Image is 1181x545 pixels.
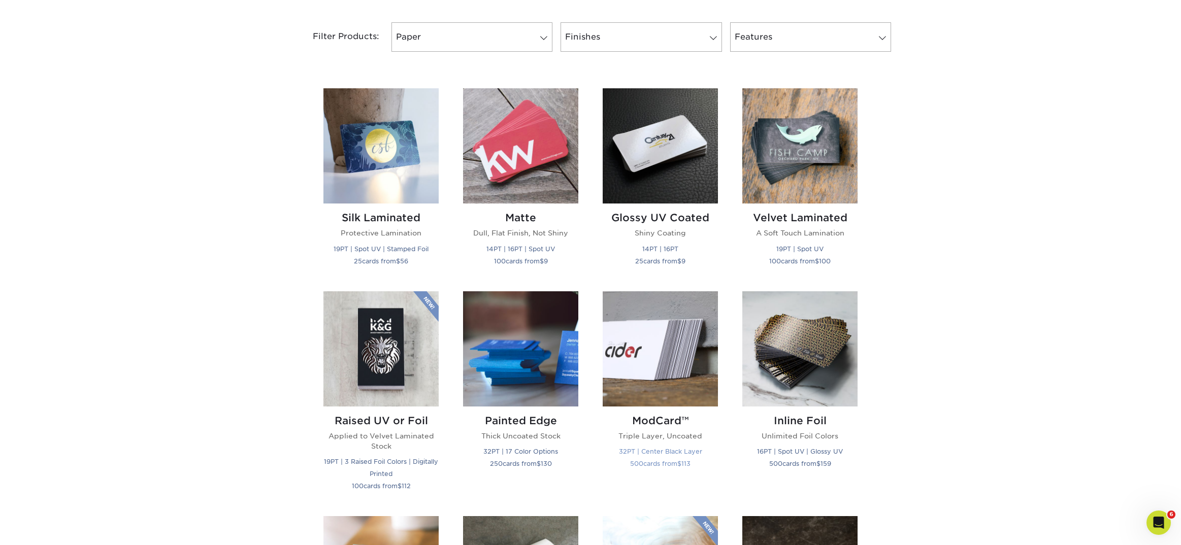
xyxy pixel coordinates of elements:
span: 130 [541,460,552,467]
span: 100 [819,257,831,265]
iframe: Google Customer Reviews [3,514,86,541]
p: Applied to Velvet Laminated Stock [323,431,439,452]
h2: Painted Edge [463,415,578,427]
img: Inline Foil Business Cards [742,291,858,406]
small: cards from [635,257,685,265]
small: cards from [630,460,691,467]
span: $ [396,257,400,265]
p: Dull, Flat Finish, Not Shiny [463,228,578,238]
img: Raised UV or Foil Business Cards [323,291,439,406]
span: 9 [681,257,685,265]
p: Protective Lamination [323,228,439,238]
span: 100 [769,257,781,265]
p: Thick Uncoated Stock [463,431,578,441]
span: 25 [354,257,362,265]
span: 9 [544,257,548,265]
span: 25 [635,257,643,265]
h2: Silk Laminated [323,212,439,224]
span: 6 [1167,510,1175,519]
img: Silk Laminated Business Cards [323,88,439,203]
small: 19PT | Spot UV [776,245,824,253]
small: 32PT | 17 Color Options [483,448,558,455]
div: Filter Products: [286,22,387,52]
a: ModCard™ Business Cards ModCard™ Triple Layer, Uncoated 32PT | Center Black Layer 500cards from$113 [603,291,718,504]
p: A Soft Touch Lamination [742,228,858,238]
h2: Matte [463,212,578,224]
h2: Velvet Laminated [742,212,858,224]
span: 56 [400,257,408,265]
a: Raised UV or Foil Business Cards Raised UV or Foil Applied to Velvet Laminated Stock 19PT | 3 Rai... [323,291,439,504]
small: cards from [769,257,831,265]
small: 14PT | 16PT | Spot UV [486,245,555,253]
small: cards from [769,460,831,467]
span: 113 [681,460,691,467]
a: Features [730,22,891,52]
span: 159 [821,460,831,467]
a: Finishes [561,22,721,52]
span: $ [540,257,544,265]
small: cards from [490,460,552,467]
span: $ [398,482,402,490]
img: New Product [413,291,439,322]
span: 500 [769,460,782,467]
img: Painted Edge Business Cards [463,291,578,406]
span: 100 [352,482,364,490]
small: 16PT | Spot UV | Glossy UV [757,448,843,455]
p: Shiny Coating [603,228,718,238]
span: $ [677,257,681,265]
h2: Inline Foil [742,415,858,427]
h2: Glossy UV Coated [603,212,718,224]
span: $ [537,460,541,467]
small: 19PT | Spot UV | Stamped Foil [334,245,429,253]
img: ModCard™ Business Cards [603,291,718,406]
img: Glossy UV Coated Business Cards [603,88,718,203]
small: cards from [352,482,411,490]
span: $ [677,460,681,467]
img: Matte Business Cards [463,88,578,203]
a: Painted Edge Business Cards Painted Edge Thick Uncoated Stock 32PT | 17 Color Options 250cards fr... [463,291,578,504]
a: Paper [391,22,552,52]
span: $ [816,460,821,467]
small: 14PT | 16PT [642,245,678,253]
p: Unlimited Foil Colors [742,431,858,441]
a: Matte Business Cards Matte Dull, Flat Finish, Not Shiny 14PT | 16PT | Spot UV 100cards from$9 [463,88,578,279]
span: 100 [494,257,506,265]
span: 112 [402,482,411,490]
h2: Raised UV or Foil [323,415,439,427]
small: cards from [354,257,408,265]
span: $ [815,257,819,265]
small: 19PT | 3 Raised Foil Colors | Digitally Printed [324,458,438,478]
p: Triple Layer, Uncoated [603,431,718,441]
small: cards from [494,257,548,265]
span: 250 [490,460,503,467]
a: Inline Foil Business Cards Inline Foil Unlimited Foil Colors 16PT | Spot UV | Glossy UV 500cards ... [742,291,858,504]
a: Silk Laminated Business Cards Silk Laminated Protective Lamination 19PT | Spot UV | Stamped Foil ... [323,88,439,279]
img: Velvet Laminated Business Cards [742,88,858,203]
iframe: Intercom live chat [1146,510,1171,535]
h2: ModCard™ [603,415,718,427]
a: Velvet Laminated Business Cards Velvet Laminated A Soft Touch Lamination 19PT | Spot UV 100cards ... [742,88,858,279]
a: Glossy UV Coated Business Cards Glossy UV Coated Shiny Coating 14PT | 16PT 25cards from$9 [603,88,718,279]
span: 500 [630,460,643,467]
small: 32PT | Center Black Layer [619,448,702,455]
